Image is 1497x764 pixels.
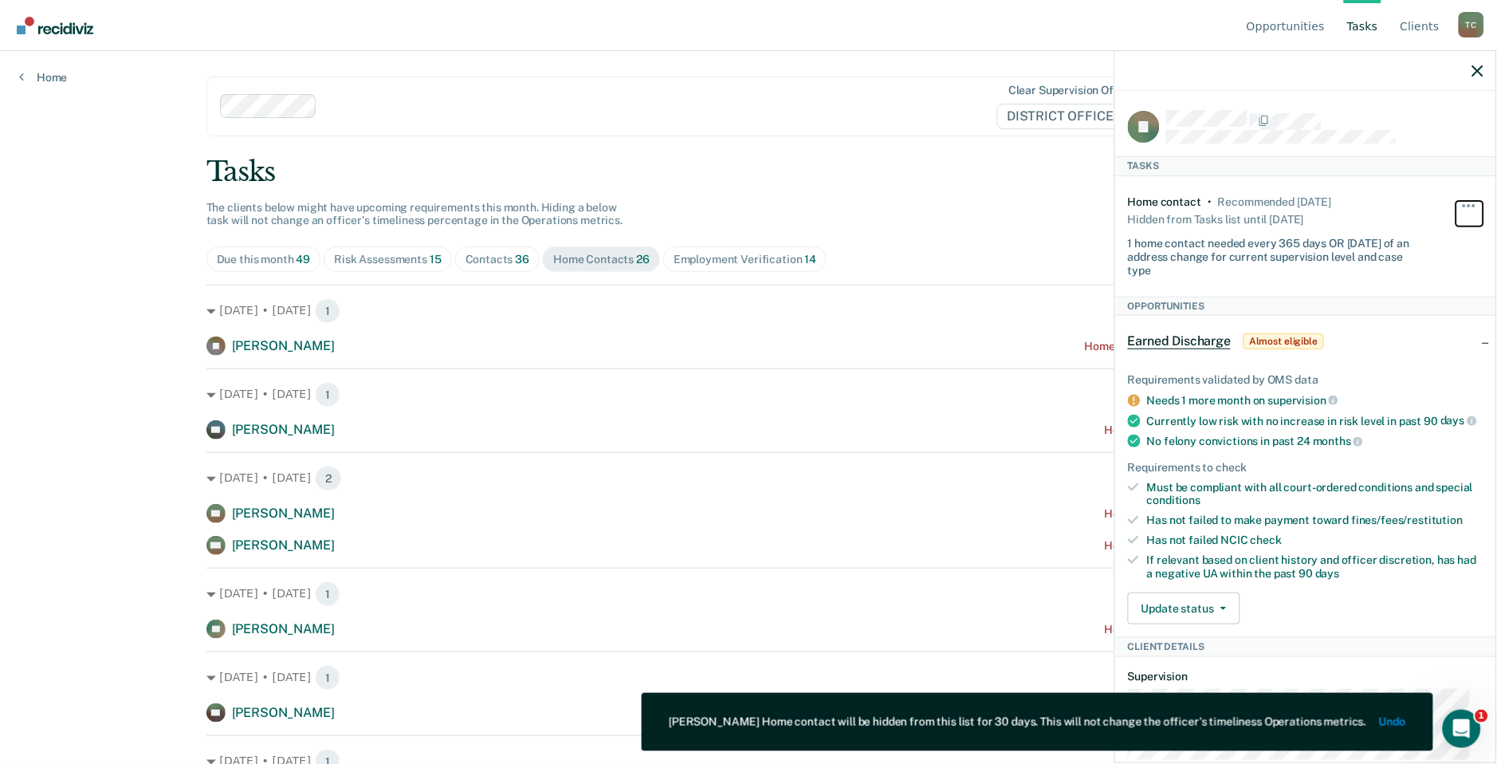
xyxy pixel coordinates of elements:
[1008,84,1144,97] div: Clear supervision officers
[553,253,650,266] div: Home Contacts
[232,621,335,636] span: [PERSON_NAME]
[1440,414,1476,427] span: days
[315,581,340,607] span: 1
[1085,340,1291,353] div: Home contact recommended a year ago
[1218,195,1331,209] div: Recommended 10 months ago
[1115,316,1496,367] div: Earned DischargeAlmost eligible
[1315,567,1339,580] span: days
[334,253,441,266] div: Risk Assessments
[1128,230,1424,277] div: 1 home contact needed every 365 days OR [DATE] of an address change for current supervision level...
[1475,710,1488,723] span: 1
[19,70,67,85] a: Home
[1115,297,1496,316] div: Opportunities
[466,253,530,266] div: Contacts
[206,665,1291,691] div: [DATE] • [DATE]
[315,665,340,691] span: 1
[1244,333,1323,349] span: Almost eligible
[674,253,816,266] div: Employment Verification
[1105,423,1291,437] div: Home contact recommended [DATE]
[217,253,311,266] div: Due this month
[206,382,1291,408] div: [DATE] • [DATE]
[805,253,817,266] span: 14
[206,581,1291,607] div: [DATE] • [DATE]
[206,201,623,227] span: The clients below might have upcoming requirements this month. Hiding a below task will not chang...
[1147,494,1201,506] span: conditions
[232,338,335,353] span: [PERSON_NAME]
[1128,195,1201,209] div: Home contact
[1313,435,1363,447] span: months
[1147,534,1483,547] div: Has not failed NCIC
[1105,507,1291,521] div: Home contact recommended [DATE]
[206,156,1291,188] div: Tasks
[1380,715,1406,729] button: Undo
[1128,208,1304,230] div: Hidden from Tasks list until [DATE]
[1128,333,1231,349] span: Earned Discharge
[232,538,335,553] span: [PERSON_NAME]
[1115,637,1496,656] div: Client Details
[1459,12,1484,37] div: T C
[669,715,1366,729] div: [PERSON_NAME] Home contact will be hidden from this list for 30 days. This will not change the of...
[315,382,340,408] span: 1
[1147,414,1483,428] div: Currently low risk with no increase in risk level in past 90
[232,705,335,720] span: [PERSON_NAME]
[315,298,340,324] span: 1
[1443,710,1481,748] iframe: Intercom live chat
[1128,461,1483,475] div: Requirements to check
[1147,393,1483,408] div: Needs 1 more month on supervision
[1128,593,1240,624] button: Update status
[516,253,530,266] span: 36
[206,298,1291,324] div: [DATE] • [DATE]
[997,104,1148,129] span: DISTRICT OFFICE 4
[1251,534,1282,546] span: check
[1208,195,1212,209] div: •
[297,253,311,266] span: 49
[636,253,650,266] span: 26
[1115,156,1496,175] div: Tasks
[206,466,1291,491] div: [DATE] • [DATE]
[232,506,335,521] span: [PERSON_NAME]
[315,466,342,491] span: 2
[1147,514,1483,527] div: Has not failed to make payment toward
[1352,514,1464,526] span: fines/fees/restitution
[430,253,442,266] span: 15
[1459,12,1484,37] button: Profile dropdown button
[1128,670,1483,683] dt: Supervision
[17,17,93,34] img: Recidiviz
[232,422,335,437] span: [PERSON_NAME]
[1105,623,1291,636] div: Home contact recommended [DATE]
[1147,481,1483,508] div: Must be compliant with all court-ordered conditions and special
[1105,539,1291,553] div: Home contact recommended [DATE]
[1128,373,1483,387] div: Requirements validated by OMS data
[1147,553,1483,581] div: If relevant based on client history and officer discretion, has had a negative UA within the past 90
[1147,434,1483,448] div: No felony convictions in past 24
